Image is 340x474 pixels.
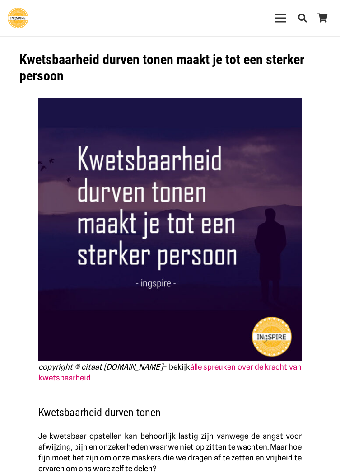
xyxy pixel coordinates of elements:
a: álle spreuken over de kracht van kwetsbaarheid [38,362,302,382]
em: copyright © citaat [DOMAIN_NAME] [38,362,163,371]
p: – bekijk [38,361,302,383]
h2: Kwetsbaarheid durven tonen [38,394,302,419]
a: Menu [270,7,293,29]
a: Zoeken [293,7,312,29]
h1: Kwetsbaarheid durven tonen maakt je tot een sterker persoon [19,52,321,84]
img: Kwetsbaarheid durven tonen maakt je tot een sterker persoon - citaat ingspire spreuken [38,98,302,361]
a: Ingspire - het zingevingsplatform met de mooiste spreuken en gouden inzichten over het leven [8,8,28,28]
p: Je kwetsbaar opstellen kan behoorlijk lastig zijn vanwege de angst voor afwijzing, pijn en onzeke... [38,431,302,474]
